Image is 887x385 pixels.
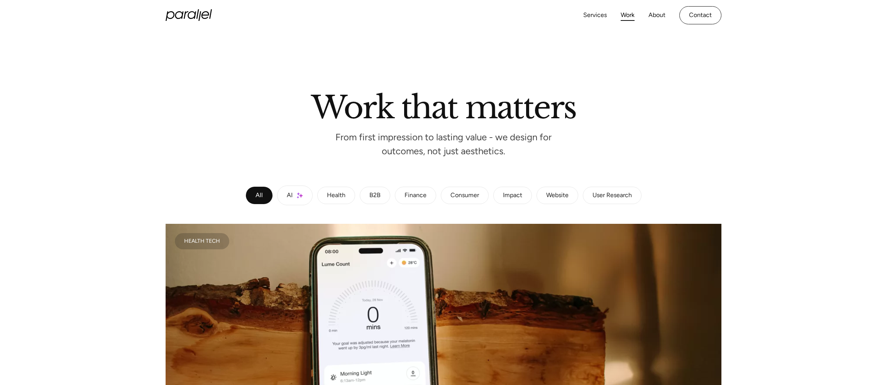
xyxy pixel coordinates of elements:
div: AI [287,193,293,198]
div: User Research [592,193,632,198]
a: Work [621,10,635,21]
div: Health [327,193,345,198]
a: About [648,10,665,21]
div: All [256,193,263,198]
a: Services [583,10,607,21]
a: Contact [679,6,721,24]
div: Website [546,193,569,198]
div: Finance [405,193,427,198]
div: Consumer [450,193,479,198]
div: Health Tech [184,239,220,243]
h2: Work that matters [223,92,664,119]
p: From first impression to lasting value - we design for outcomes, not just aesthetics. [328,134,559,155]
div: Impact [503,193,522,198]
div: B2B [369,193,381,198]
